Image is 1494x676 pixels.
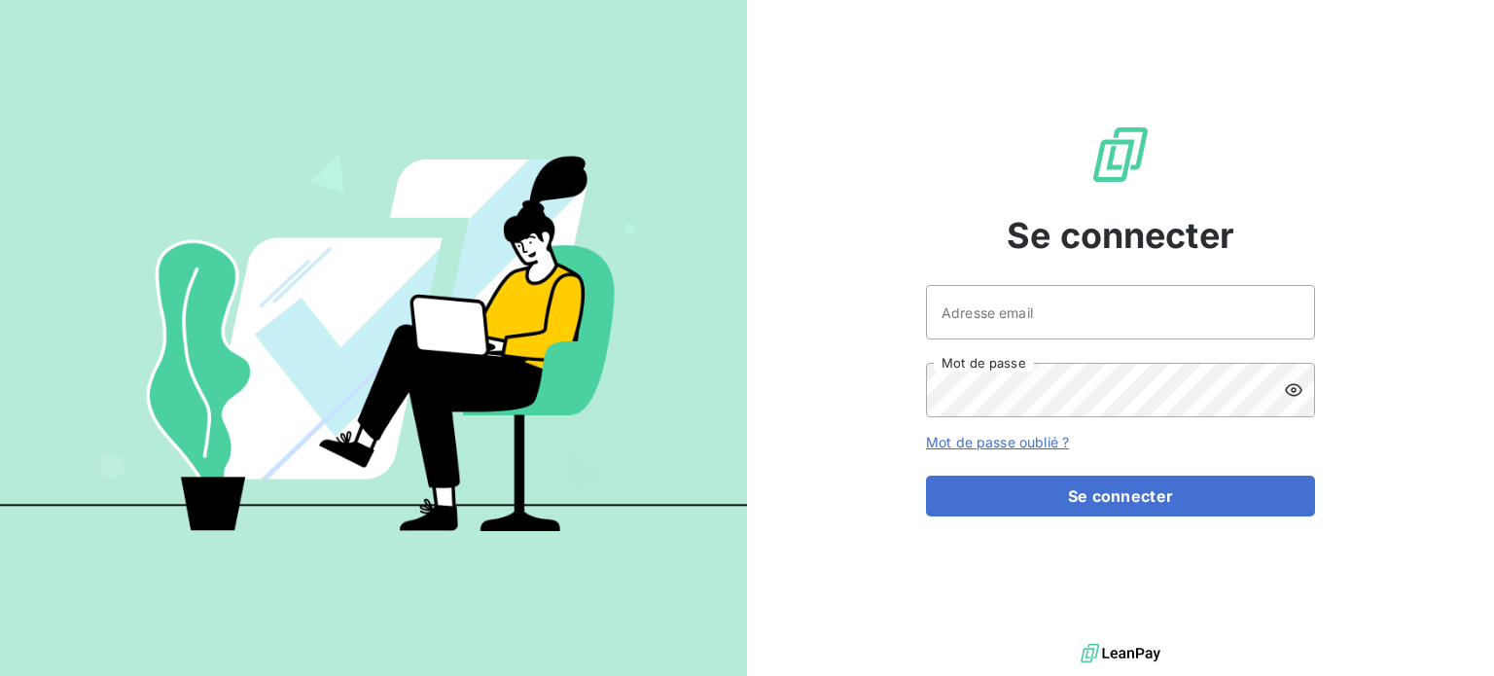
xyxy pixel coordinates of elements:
[1081,639,1160,668] img: logo
[926,285,1315,339] input: placeholder
[1007,209,1234,262] span: Se connecter
[926,476,1315,516] button: Se connecter
[926,434,1069,450] a: Mot de passe oublié ?
[1089,124,1152,186] img: Logo LeanPay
